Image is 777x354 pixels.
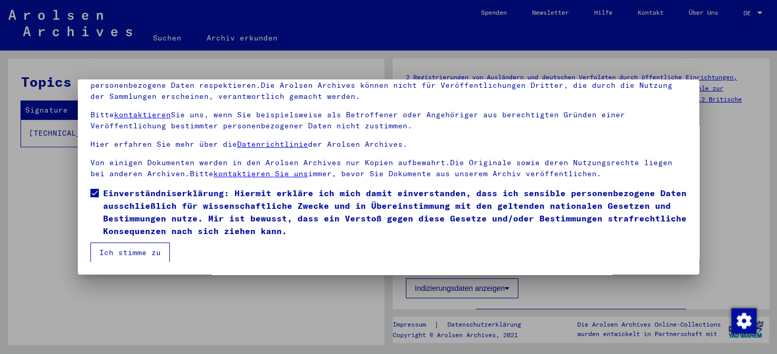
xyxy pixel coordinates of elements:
[90,109,687,132] p: Bitte Sie uns, wenn Sie beispielsweise als Betroffener oder Angehöriger aus berechtigten Gründen ...
[90,242,170,262] button: Ich stimme zu
[90,139,687,150] p: Hier erfahren Sie mehr über die der Arolsen Archives.
[731,308,756,333] img: Zustimmung ändern
[237,139,308,149] a: Datenrichtlinie
[731,308,756,333] div: Zustimmung ändern
[213,169,308,178] a: kontaktieren Sie uns
[103,187,687,237] span: Einverständniserklärung: Hiermit erkläre ich mich damit einverstanden, dass ich sensible personen...
[114,110,171,119] a: kontaktieren
[90,157,687,179] p: Von einigen Dokumenten werden in den Arolsen Archives nur Kopien aufbewahrt.Die Originale sowie d...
